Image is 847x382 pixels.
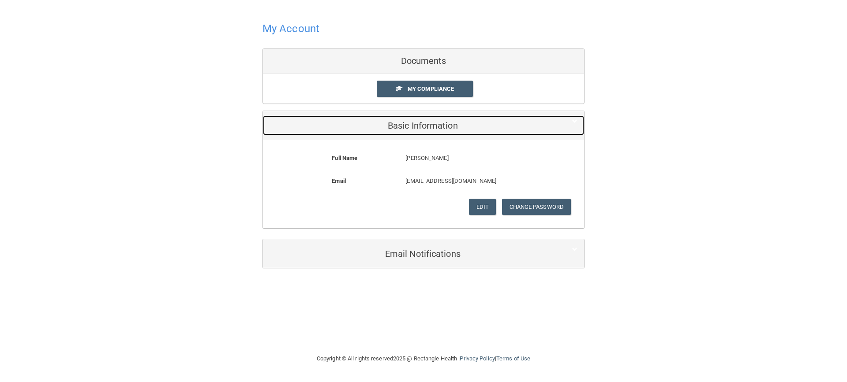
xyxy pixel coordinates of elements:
a: Basic Information [270,115,577,135]
h5: Basic Information [270,121,551,130]
span: My Compliance [408,85,454,92]
h5: Email Notifications [270,249,551,259]
button: Edit [469,199,496,215]
a: Terms of Use [496,355,530,362]
p: [EMAIL_ADDRESS][DOMAIN_NAME] [405,176,540,186]
a: Email Notifications [270,244,577,263]
iframe: Drift Widget Chat Controller [694,319,836,355]
b: Full Name [332,155,357,161]
p: [PERSON_NAME] [405,153,540,163]
div: Documents [263,48,584,74]
button: Change Password [502,199,571,215]
b: Email [332,178,346,184]
div: Copyright © All rights reserved 2025 @ Rectangle Health | | [262,345,585,373]
a: Privacy Policy [460,355,495,362]
h4: My Account [262,23,319,34]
